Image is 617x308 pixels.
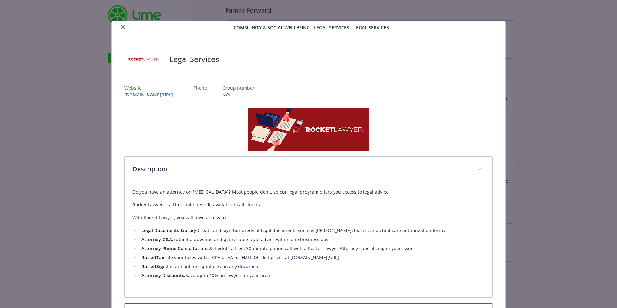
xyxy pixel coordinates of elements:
strong: Attorney Q&A: [141,236,173,242]
button: close [119,23,127,31]
img: Rocket Lawyer Inc [124,50,163,69]
li: Submit a question and get reliable legal advice within one business day [139,236,485,243]
div: Description [125,157,493,183]
strong: Attorney Phone Consultations: [141,245,210,251]
p: Website [124,85,178,91]
h2: Legal Services [169,54,219,65]
strong: Legal Documents Library: [141,227,198,233]
strong: Attorney Discounts: [141,272,185,278]
p: Do you have an attorney on [MEDICAL_DATA]? Most people don't, so our legal program offers you acc... [132,188,485,196]
p: Group number [222,85,255,91]
li: Save up to 40% on lawyers in your area [139,272,485,279]
li: Schedule a free, 30-minute phone call with a Rocket Lawyer Attorney specializing in your issue [139,245,485,252]
p: - [193,91,207,98]
strong: RocketSign: [141,263,167,269]
p: Phone [193,85,207,91]
p: With Rocket Lawyer, you will have access to: [132,214,485,222]
p: Rocket Lawyer is a Lime paid benefit, available to all Limers. [132,201,485,209]
img: banner [248,108,369,151]
li: Create and sign hundreds of legal documents such as [PERSON_NAME], leases, and child care authori... [139,227,485,234]
li: Instant online signatures on any document [139,263,485,270]
li: File your taxes with a CPA or EA for HALF OFF list prices at [DOMAIN_NAME][URL] [139,254,485,261]
p: N/A [222,91,255,98]
strong: RocketTax: [141,254,165,260]
div: Description [125,183,493,297]
a: [DOMAIN_NAME][URL] [124,92,178,98]
span: Community & Social Wellbeing - Legal Services - Legal Services [234,24,389,31]
p: Description [132,164,469,174]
